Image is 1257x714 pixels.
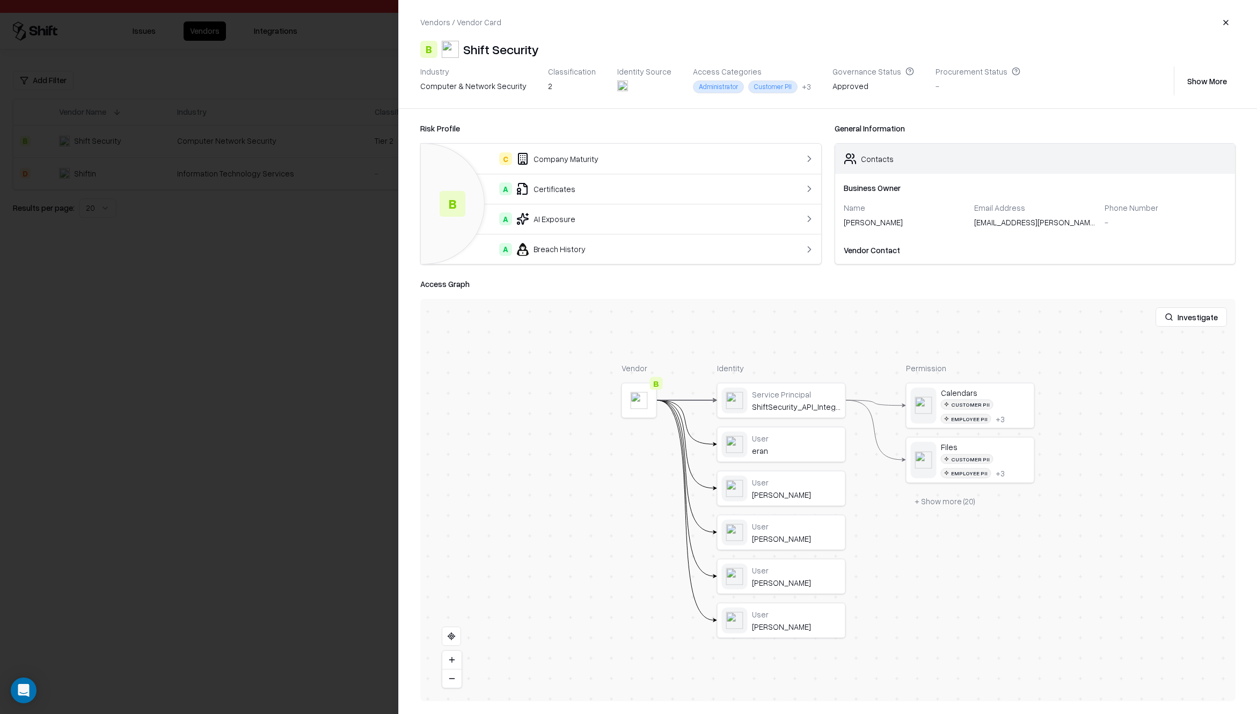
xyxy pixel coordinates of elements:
[622,363,657,374] div: Vendor
[693,80,744,93] div: Administrator
[617,80,628,91] img: entra.microsoft.com
[941,387,1030,397] div: Calendars
[752,621,841,631] div: [PERSON_NAME]
[1105,203,1226,212] div: Phone Number
[442,41,459,58] img: Shift Security
[752,433,841,443] div: User
[844,182,1227,194] div: Business Owner
[941,468,991,479] div: Employee PII
[906,491,984,511] button: + Show more (20)
[832,80,914,95] div: Approved
[936,67,1020,76] div: Procurement Status
[617,67,671,76] div: Identity Source
[420,122,822,135] div: Risk Profile
[936,80,1020,92] div: -
[748,80,798,93] div: Customer PII
[835,122,1236,135] div: General Information
[752,477,841,487] div: User
[440,191,465,217] div: B
[499,212,512,225] div: A
[463,41,539,58] div: Shift Security
[548,67,596,76] div: Classification
[420,277,1236,290] div: Access Graph
[429,182,768,195] div: Certificates
[499,243,512,256] div: A
[752,521,841,531] div: User
[693,67,811,76] div: Access Categories
[752,565,841,575] div: User
[420,80,527,92] div: computer & network security
[420,41,437,58] div: B
[752,401,841,411] div: ShiftSecurity_API_Integration
[996,414,1005,423] div: + 3
[974,203,1096,212] div: Email Address
[844,245,1227,256] div: Vendor Contact
[996,468,1005,478] div: + 3
[429,152,768,165] div: Company Maturity
[906,363,1035,374] div: Permission
[832,67,914,76] div: Governance Status
[1105,217,1226,228] div: -
[861,153,894,165] div: Contacts
[1179,71,1236,91] button: Show More
[420,67,527,76] div: Industry
[941,454,993,464] div: Customer PII
[1156,307,1227,327] button: Investigate
[548,80,596,92] div: 2
[752,389,841,399] div: Service Principal
[802,81,811,92] div: + 3
[420,17,501,28] div: Vendors / Vendor Card
[499,182,512,195] div: A
[802,81,811,92] button: +3
[844,203,966,212] div: Name
[752,609,841,619] div: User
[941,442,1030,452] div: Files
[844,217,966,232] div: [PERSON_NAME]
[499,152,512,165] div: C
[974,217,1096,232] div: [EMAIL_ADDRESS][PERSON_NAME][PERSON_NAME][DOMAIN_NAME]
[429,212,768,225] div: AI Exposure
[752,445,841,455] div: eran
[717,363,846,374] div: Identity
[752,577,841,587] div: [PERSON_NAME]
[752,533,841,543] div: [PERSON_NAME]
[752,489,841,499] div: [PERSON_NAME]
[996,468,1005,478] button: +3
[941,414,991,424] div: Employee PII
[941,400,993,410] div: Customer PII
[650,377,663,389] div: B
[429,243,768,256] div: Breach History
[996,414,1005,423] button: +3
